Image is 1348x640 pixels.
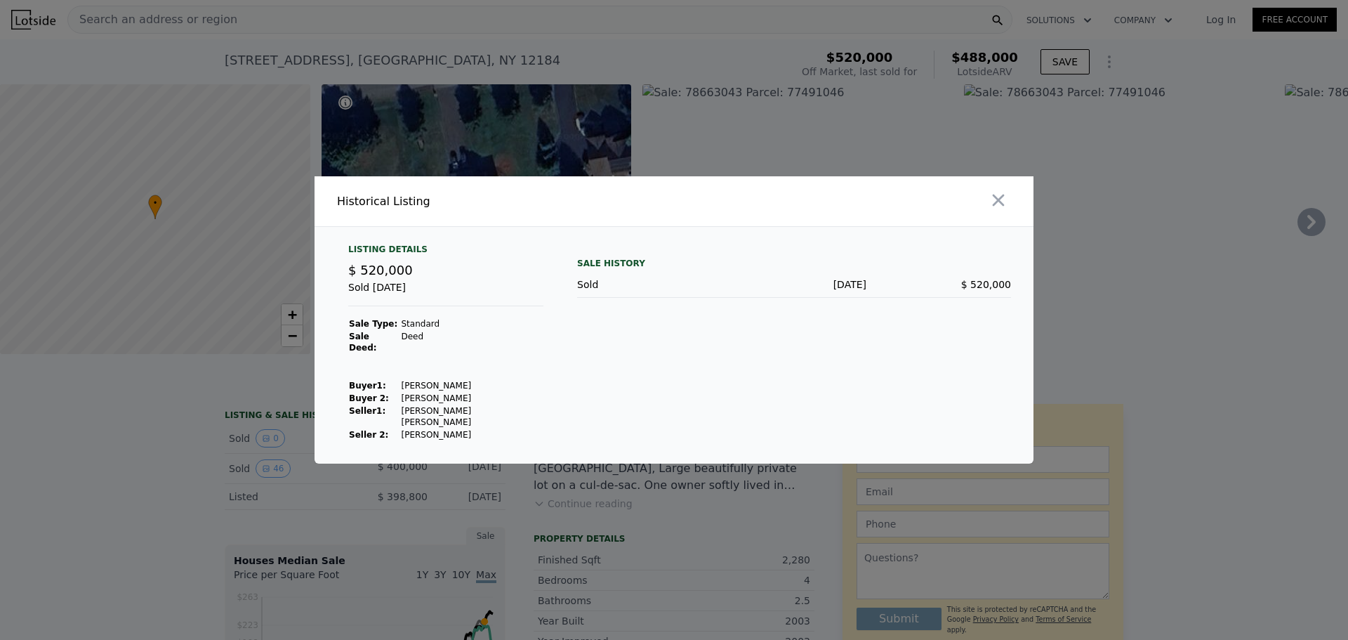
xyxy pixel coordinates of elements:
td: [PERSON_NAME] [PERSON_NAME] [400,405,543,429]
strong: Sale Deed: [349,332,377,353]
div: Historical Listing [337,193,668,210]
td: [PERSON_NAME] [400,379,543,392]
strong: Seller 1 : [349,406,385,416]
div: Sale History [577,255,1011,272]
td: [PERSON_NAME] [400,429,543,441]
span: $ 520,000 [348,263,413,277]
div: Listing Details [348,244,543,261]
td: Deed [400,330,543,354]
div: Sold [DATE] [348,280,543,306]
strong: Buyer 1 : [349,381,386,391]
strong: Buyer 2: [349,393,389,403]
td: Standard [400,318,543,330]
div: [DATE] [722,277,866,292]
strong: Seller 2: [349,430,388,440]
span: $ 520,000 [961,279,1011,290]
div: Sold [577,277,722,292]
td: [PERSON_NAME] [400,392,543,405]
strong: Sale Type: [349,319,397,329]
